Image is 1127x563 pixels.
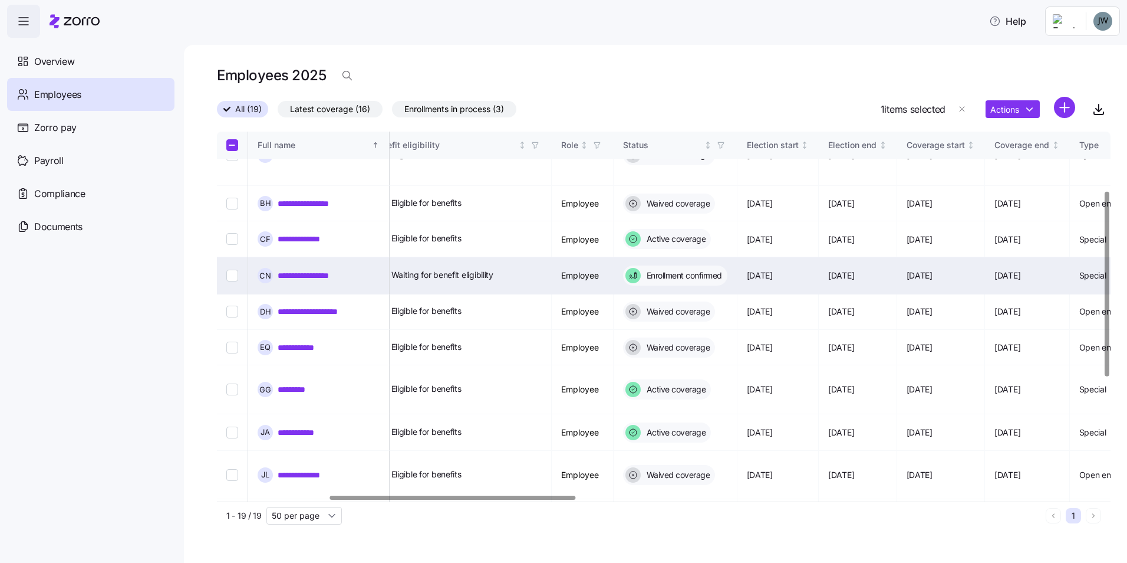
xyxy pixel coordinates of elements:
span: Special [1079,270,1106,281]
span: [DATE] [907,427,932,438]
th: Benefit eligibilityNot sorted [363,132,552,159]
span: All (19) [235,102,262,117]
span: Enrollments in process (3) [404,102,504,117]
button: Help [980,9,1036,33]
div: Not sorted [967,141,975,149]
span: Eligible for benefits [391,341,462,353]
div: Benefit eligibility [373,139,516,152]
th: StatusNot sorted [614,132,737,159]
span: Eligible for benefits [391,233,462,244]
span: Compliance [34,186,85,201]
th: Coverage startNot sorted [897,132,986,159]
span: Payroll [34,153,64,168]
span: [DATE] [747,384,773,395]
span: [DATE] [907,234,932,246]
span: [DATE] [828,427,854,438]
div: Full name [258,139,370,152]
input: Select record 9 [226,384,238,395]
div: Type [1079,139,1121,152]
div: Status [623,139,702,152]
span: [DATE] [994,342,1020,353]
input: Select record 5 [226,233,238,245]
a: Overview [7,45,174,78]
span: [DATE] [907,198,932,210]
span: [DATE] [907,342,932,353]
input: Select record 4 [226,198,238,210]
div: Not sorted [1052,141,1060,149]
span: [DATE] [907,306,932,317]
span: Actions [990,106,1019,114]
th: RoleNot sorted [552,132,614,159]
span: [DATE] [994,469,1020,481]
div: Not sorted [879,141,887,149]
input: Select record 8 [226,342,238,353]
span: Eligible for benefits [391,197,462,209]
span: Help [989,14,1026,28]
span: [DATE] [907,270,932,281]
div: Election start [747,139,799,152]
a: Documents [7,210,174,243]
div: Not sorted [704,141,712,149]
span: C F [260,235,271,243]
a: Employees [7,78,174,111]
td: Employee [552,221,614,257]
a: Payroll [7,144,174,177]
input: Select record 10 [226,427,238,438]
span: Eligible for benefits [391,426,462,438]
td: Employee [552,414,614,451]
input: Select all records [226,139,238,151]
td: Employee [552,365,614,414]
span: [DATE] [994,234,1020,246]
span: Eligible for benefits [391,469,462,480]
span: Eligible for benefits [391,305,462,317]
div: Election end [828,139,876,152]
button: Actions [986,100,1040,118]
span: [DATE] [994,427,1020,438]
a: Zorro pay [7,111,174,144]
h1: Employees 2025 [217,66,326,84]
span: A V [261,151,271,159]
div: Sorted ascending [371,141,380,149]
input: Select record 6 [226,270,238,281]
span: Waived coverage [643,469,710,481]
input: Select record 11 [226,469,238,481]
span: Overview [34,54,74,69]
span: [DATE] [828,198,854,210]
span: Active coverage [643,384,706,395]
span: [DATE] [747,342,773,353]
span: [DATE] [747,306,773,317]
td: Employee [552,257,614,294]
span: Active coverage [643,233,706,245]
img: ec81f205da390930e66a9218cf0964b0 [1093,12,1112,31]
span: Enrollment confirmed [643,270,722,281]
span: C N [259,272,271,280]
span: G G [259,386,271,394]
span: [DATE] [907,469,932,481]
span: Waiting for benefit eligibility [391,269,493,281]
div: Not sorted [580,141,588,149]
span: [DATE] [828,270,854,281]
a: Compliance [7,177,174,210]
span: [DATE] [828,234,854,246]
span: [DATE] [747,469,773,481]
span: [DATE] [828,306,854,317]
td: Employee [552,451,614,499]
span: Special [1079,234,1106,246]
span: [DATE] [994,306,1020,317]
span: [DATE] [907,384,932,395]
span: [DATE] [994,384,1020,395]
input: Select record 7 [226,306,238,317]
span: Eligible for benefits [391,383,462,395]
div: Not sorted [518,141,526,149]
span: [DATE] [828,469,854,481]
span: J A [261,428,270,436]
span: [DATE] [828,384,854,395]
span: Latest coverage (16) [290,102,370,117]
button: 1 [1066,508,1081,523]
button: Next page [1086,508,1101,523]
span: [DATE] [747,270,773,281]
span: Special [1079,384,1106,395]
div: Role [561,139,578,152]
span: Special [1079,427,1106,438]
span: [DATE] [747,198,773,210]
